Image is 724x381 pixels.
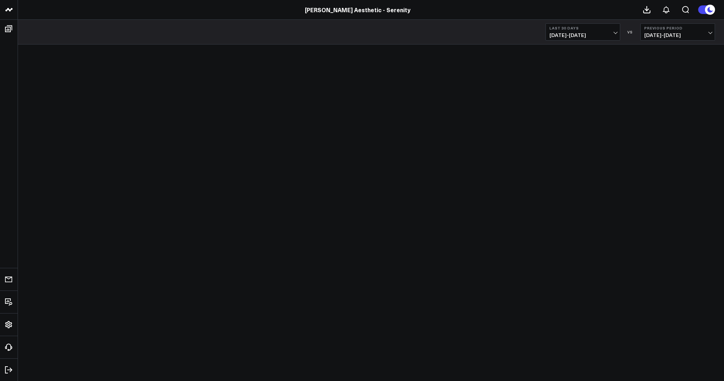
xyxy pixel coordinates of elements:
[640,23,715,41] button: Previous Period[DATE]-[DATE]
[549,26,616,30] b: Last 30 Days
[305,6,410,14] a: [PERSON_NAME] Aesthetic - Serenity
[546,23,620,41] button: Last 30 Days[DATE]-[DATE]
[549,32,616,38] span: [DATE] - [DATE]
[644,26,711,30] b: Previous Period
[644,32,711,38] span: [DATE] - [DATE]
[624,30,637,34] div: VS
